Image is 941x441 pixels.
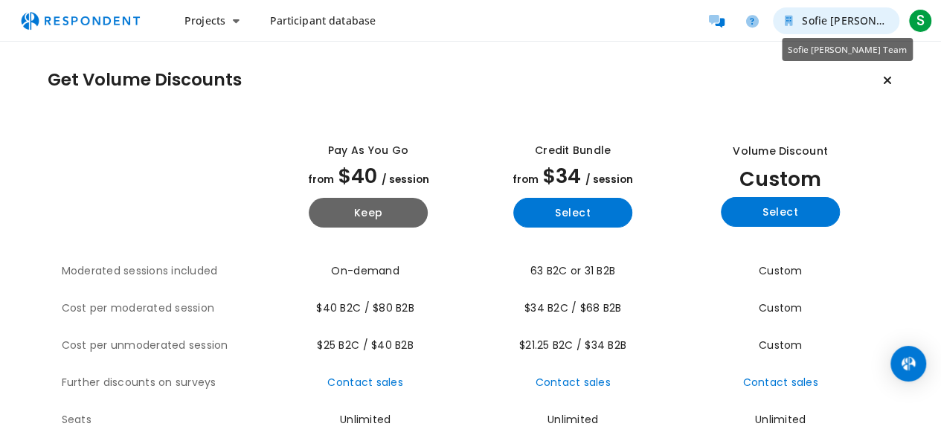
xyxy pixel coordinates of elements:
span: Unlimited [755,412,806,427]
h1: Get Volume Discounts [48,70,242,91]
th: Seats [62,402,266,439]
span: Custom [739,165,821,193]
div: Volume Discount [733,144,828,159]
a: Help and support [737,6,767,36]
span: 63 B2C or 31 B2B [530,263,615,278]
img: respondent-logo.png [12,7,149,35]
a: Contact sales [742,375,818,390]
th: Further discounts on surveys [62,364,266,402]
span: Unlimited [547,412,598,427]
button: Keep current yearly payg plan [309,198,428,228]
button: Keep current plan [873,65,902,95]
a: Participant database [257,7,388,34]
a: Message participants [701,6,731,36]
button: Sofie te Witt Team [773,7,899,34]
span: On-demand [331,263,399,278]
a: Contact sales [535,375,610,390]
div: Credit Bundle [535,143,611,158]
span: $34 [543,162,581,190]
span: from [513,173,539,187]
span: / session [382,173,429,187]
button: Projects [173,7,251,34]
button: Select yearly basic plan [513,198,632,228]
th: Cost per unmoderated session [62,327,266,364]
span: Custom [759,300,803,315]
button: S [905,7,935,34]
th: Moderated sessions included [62,253,266,290]
span: Unlimited [340,412,391,427]
div: Pay as you go [328,143,408,158]
span: S [908,9,932,33]
span: $34 B2C / $68 B2B [524,300,621,315]
span: $40 [338,162,377,190]
span: Custom [759,263,803,278]
span: Projects [184,13,225,28]
button: Select yearly custom_static plan [721,197,840,227]
a: Contact sales [327,375,402,390]
span: / session [585,173,633,187]
span: $25 B2C / $40 B2B [317,338,413,353]
span: $21.25 B2C / $34 B2B [519,338,626,353]
span: Participant database [269,13,376,28]
span: Custom [759,338,803,353]
span: $40 B2C / $80 B2B [316,300,414,315]
span: Sofie [PERSON_NAME] Team [788,43,907,55]
span: from [308,173,334,187]
th: Cost per moderated session [62,290,266,327]
div: Open Intercom Messenger [890,346,926,382]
